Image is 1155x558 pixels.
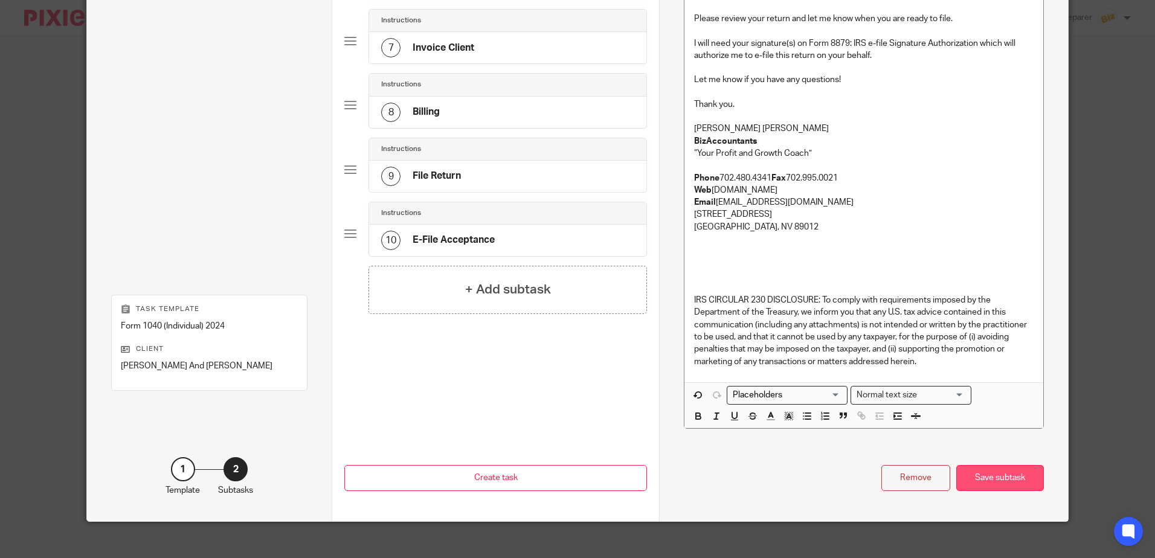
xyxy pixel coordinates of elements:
div: 1 [171,457,195,481]
span: Normal text size [854,389,919,402]
h4: Billing [413,106,440,118]
p: Form 1040 (Individual) 2024 [121,320,298,332]
strong: BizAccountants [694,137,757,146]
h4: Instructions [381,208,421,218]
input: Search for option [921,389,964,402]
div: 10 [381,231,401,250]
p: [DOMAIN_NAME] [694,184,1033,196]
p: [EMAIL_ADDRESS][DOMAIN_NAME] [694,196,1033,208]
div: Text styles [851,386,971,405]
h4: Instructions [381,16,421,25]
div: Placeholders [727,386,848,405]
p: Please review your return and let me know when you are ready to file. [694,13,1033,25]
strong: Fax [771,174,786,182]
p: Task template [121,304,298,314]
input: Search for option [729,389,840,402]
p: “Your Profit and Growth Coach” [694,147,1033,159]
div: 7 [381,38,401,57]
div: Remove [881,465,950,491]
strong: Email [694,198,716,207]
h4: + Add subtask [465,280,551,299]
p: I will need your signature(s) on Form 8879: IRS e-file Signature Authorization which will authori... [694,37,1033,62]
p: Subtasks [218,484,253,496]
p: Client [121,344,298,354]
h4: E-File Acceptance [413,234,495,246]
p: Let me know if you have any questions! [694,74,1033,86]
div: 2 [224,457,248,481]
p: [GEOGRAPHIC_DATA], NV 89012 [694,221,1033,233]
div: Search for option [727,386,848,405]
div: Search for option [851,386,971,405]
h4: Instructions [381,80,421,89]
h4: Invoice Client [413,42,474,54]
p: Thank you. [694,98,1033,111]
p: IRS CIRCULAR 230 DISCLOSURE: To comply with requirements imposed by the Department of the Treasur... [694,294,1033,368]
p: Template [166,484,200,496]
p: 702.480.4341 702.995.0021 [694,172,1033,184]
button: Create task [344,465,647,491]
strong: Phone [694,174,719,182]
h4: Instructions [381,144,421,154]
p: [PERSON_NAME] And [PERSON_NAME] [121,360,298,372]
h4: File Return [413,170,461,182]
p: [STREET_ADDRESS] [694,208,1033,220]
strong: Web [694,186,712,194]
div: 8 [381,103,401,122]
p: [PERSON_NAME] [PERSON_NAME] [694,123,1033,135]
div: Save subtask [956,465,1044,491]
div: 9 [381,167,401,186]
